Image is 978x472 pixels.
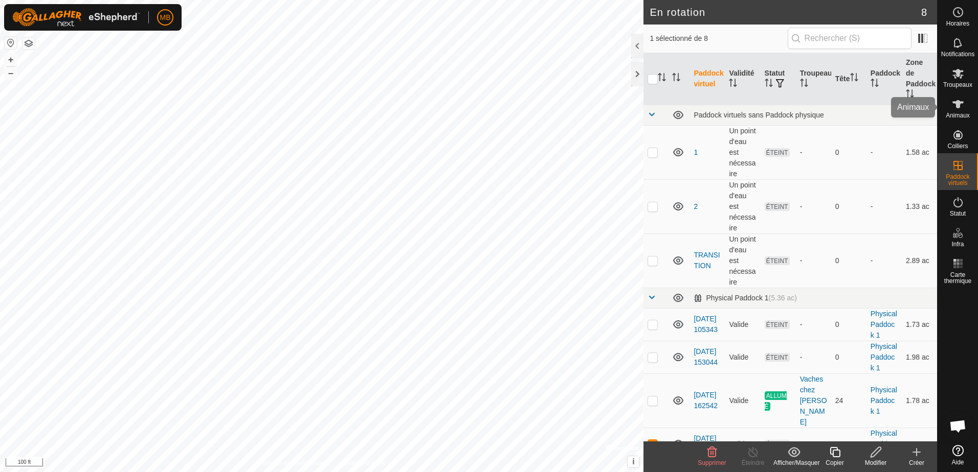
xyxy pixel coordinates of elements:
[694,347,718,366] a: [DATE] 153044
[765,353,790,362] span: ÉTEINT
[765,256,790,265] span: ÉTEINT
[23,37,35,50] button: Couches de carte
[831,125,866,179] td: 0
[902,125,937,179] td: 1.58 ac
[342,459,385,468] a: Contactez-nous
[788,28,912,49] input: Rechercher (S)
[650,6,921,18] h2: En rotation
[769,294,797,302] span: (5.36 ac)
[690,53,725,105] th: Paddock virtuel
[800,352,827,363] div: -
[694,251,720,270] a: TRANSITION
[902,53,937,105] th: Zone de Paddock
[800,439,827,450] div: -
[855,458,896,467] div: Modifier
[725,428,760,460] td: Valide
[902,179,937,233] td: 1.33 ac
[902,428,937,460] td: 1.78 ac
[5,54,17,66] button: +
[765,80,773,88] p-sorticon: Activer pour trier
[694,315,718,334] a: [DATE] 105343
[773,458,814,467] div: Afficher/Masquer
[725,373,760,428] td: Valide
[632,457,634,466] span: i
[831,179,866,233] td: 0
[5,37,17,49] button: Réinitialiser la carte
[800,201,827,212] div: -
[694,148,698,156] a: 1
[160,12,171,23] span: MB
[943,82,972,88] span: Troupeaux
[732,458,773,467] div: Éteindre
[871,342,897,372] a: Physical Paddock 1
[866,179,902,233] td: -
[796,53,831,105] th: Troupeau
[12,8,140,27] img: Logo Gallagher
[672,75,680,83] p-sorticon: Activer pour trier
[871,310,897,339] a: Physical Paddock 1
[729,80,737,88] p-sorticon: Activer pour trier
[831,373,866,428] td: 24
[725,179,760,233] td: Un point d'eau est nécessaire
[896,458,937,467] div: Créer
[940,272,975,284] span: Carte thermique
[850,75,858,83] p-sorticon: Activer pour trier
[902,308,937,341] td: 1.73 ac
[871,80,879,88] p-sorticon: Activer pour trier
[951,459,964,465] span: Aide
[941,51,974,57] span: Notifications
[902,341,937,373] td: 1.98 ac
[950,210,966,217] span: Statut
[694,294,796,302] div: Physical Paddock 1
[871,386,897,415] a: Physical Paddock 1
[938,441,978,469] a: Aide
[800,80,808,88] p-sorticon: Activer pour trier
[725,308,760,341] td: Valide
[694,434,718,453] a: [DATE] 084242
[694,111,933,119] div: Paddock virtuels sans Paddock physique
[906,91,914,99] p-sorticon: Activer pour trier
[765,440,790,449] span: ÉTEINT
[628,456,639,467] button: i
[831,428,866,460] td: 0
[940,174,975,186] span: Paddock virtuels
[831,53,866,105] th: Tête
[258,459,329,468] a: Politique de confidentialité
[800,147,827,158] div: -
[814,458,855,467] div: Copier
[765,320,790,329] span: ÉTEINT
[866,53,902,105] th: Paddock
[831,233,866,288] td: 0
[866,233,902,288] td: -
[725,125,760,179] td: Un point d'eau est nécessaire
[902,233,937,288] td: 2.89 ac
[765,202,790,211] span: ÉTEINT
[831,308,866,341] td: 0
[694,391,718,410] a: [DATE] 162542
[946,112,970,119] span: Animaux
[947,143,968,149] span: Colliers
[765,391,787,411] span: ALLUMÉ
[765,148,790,157] span: ÉTEINT
[800,374,827,428] div: Vaches chez [PERSON_NAME]
[658,75,666,83] p-sorticon: Activer pour trier
[951,241,964,247] span: Infra
[725,233,760,288] td: Un point d'eau est nécessaire
[831,341,866,373] td: 0
[943,411,973,441] div: Ouvrir le chat
[902,373,937,428] td: 1.78 ac
[866,125,902,179] td: -
[694,202,698,210] a: 2
[725,341,760,373] td: Valide
[800,319,827,330] div: -
[725,53,760,105] th: Validité
[871,429,897,459] a: Physical Paddock 1
[698,459,726,466] span: Supprimer
[800,255,827,266] div: -
[946,20,969,27] span: Horaires
[921,5,927,20] span: 8
[650,33,787,44] span: 1 sélectionné de 8
[761,53,796,105] th: Statut
[5,67,17,79] button: –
